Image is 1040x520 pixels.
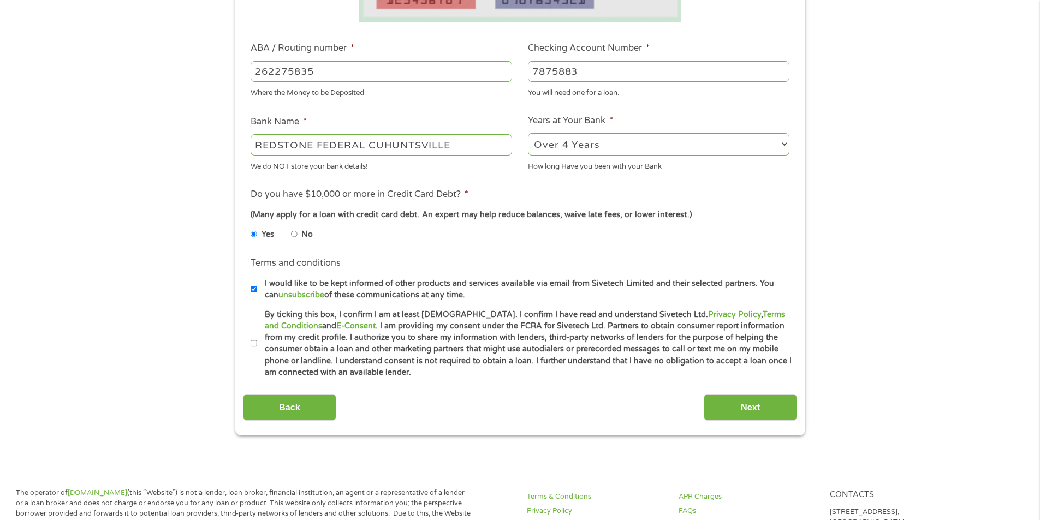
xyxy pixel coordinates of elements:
[704,394,797,421] input: Next
[68,488,127,497] a: [DOMAIN_NAME]
[278,290,324,300] a: unsubscribe
[243,394,336,421] input: Back
[830,490,968,500] h4: Contacts
[528,157,789,172] div: How long Have you been with your Bank
[257,309,793,379] label: By ticking this box, I confirm I am at least [DEMOGRAPHIC_DATA]. I confirm I have read and unders...
[528,115,613,127] label: Years at Your Bank
[257,278,793,301] label: I would like to be kept informed of other products and services available via email from Sivetech...
[251,209,789,221] div: (Many apply for a loan with credit card debt. An expert may help reduce balances, waive late fees...
[708,310,761,319] a: Privacy Policy
[265,310,785,331] a: Terms and Conditions
[251,84,512,99] div: Where the Money to be Deposited
[301,229,313,241] label: No
[336,321,376,331] a: E-Consent
[679,492,817,502] a: APR Charges
[251,43,354,54] label: ABA / Routing number
[528,84,789,99] div: You will need one for a loan.
[528,61,789,82] input: 345634636
[527,506,665,516] a: Privacy Policy
[262,229,274,241] label: Yes
[679,506,817,516] a: FAQs
[251,116,307,128] label: Bank Name
[251,61,512,82] input: 263177916
[251,157,512,172] div: We do NOT store your bank details!
[251,258,341,269] label: Terms and conditions
[528,43,650,54] label: Checking Account Number
[527,492,665,502] a: Terms & Conditions
[251,189,468,200] label: Do you have $10,000 or more in Credit Card Debt?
